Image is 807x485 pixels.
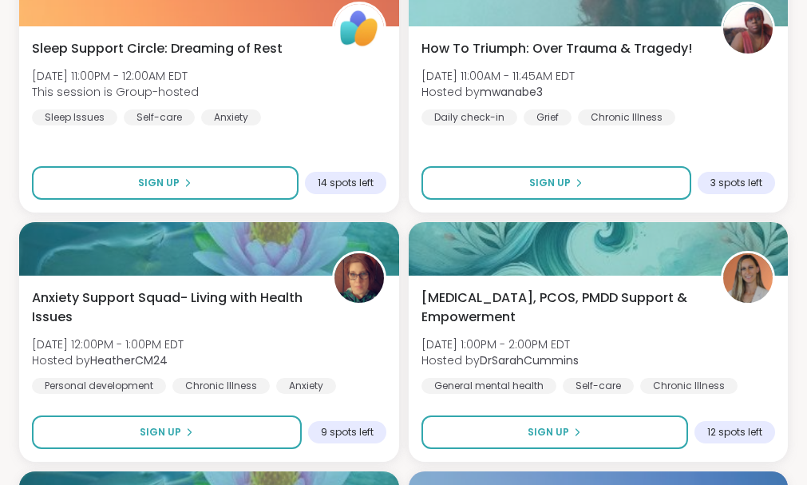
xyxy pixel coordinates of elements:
[723,4,773,54] img: mwanabe3
[421,109,517,125] div: Daily check-in
[32,84,199,100] span: This session is Group-hosted
[723,253,773,303] img: DrSarahCummins
[32,352,184,368] span: Hosted by
[421,166,692,200] button: Sign Up
[276,378,336,394] div: Anxiety
[318,177,374,189] span: 14 spots left
[124,109,195,125] div: Self-care
[421,378,556,394] div: General mental health
[321,426,374,439] span: 9 spots left
[138,176,180,190] span: Sign Up
[32,336,184,352] span: [DATE] 12:00PM - 1:00PM EDT
[421,336,579,352] span: [DATE] 1:00PM - 2:00PM EDT
[334,4,384,54] img: ShareWell
[710,177,762,189] span: 3 spots left
[524,109,572,125] div: Grief
[32,68,199,84] span: [DATE] 11:00PM - 12:00AM EDT
[529,176,571,190] span: Sign Up
[528,425,569,439] span: Sign Up
[480,352,579,368] b: DrSarahCummins
[563,378,634,394] div: Self-care
[421,68,575,84] span: [DATE] 11:00AM - 11:45AM EDT
[421,288,704,327] span: [MEDICAL_DATA], PCOS, PMDD Support & Empowerment
[421,415,689,449] button: Sign Up
[32,378,166,394] div: Personal development
[140,425,181,439] span: Sign Up
[334,253,384,303] img: HeatherCM24
[421,39,692,58] span: How To Triumph: Over Trauma & Tragedy!
[32,39,283,58] span: Sleep Support Circle: Dreaming of Rest
[32,166,299,200] button: Sign Up
[421,84,575,100] span: Hosted by
[32,109,117,125] div: Sleep Issues
[707,426,762,439] span: 12 spots left
[32,288,314,327] span: Anxiety Support Squad- Living with Health Issues
[90,352,168,368] b: HeatherCM24
[32,415,302,449] button: Sign Up
[201,109,261,125] div: Anxiety
[172,378,270,394] div: Chronic Illness
[480,84,543,100] b: mwanabe3
[640,378,738,394] div: Chronic Illness
[578,109,675,125] div: Chronic Illness
[421,352,579,368] span: Hosted by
